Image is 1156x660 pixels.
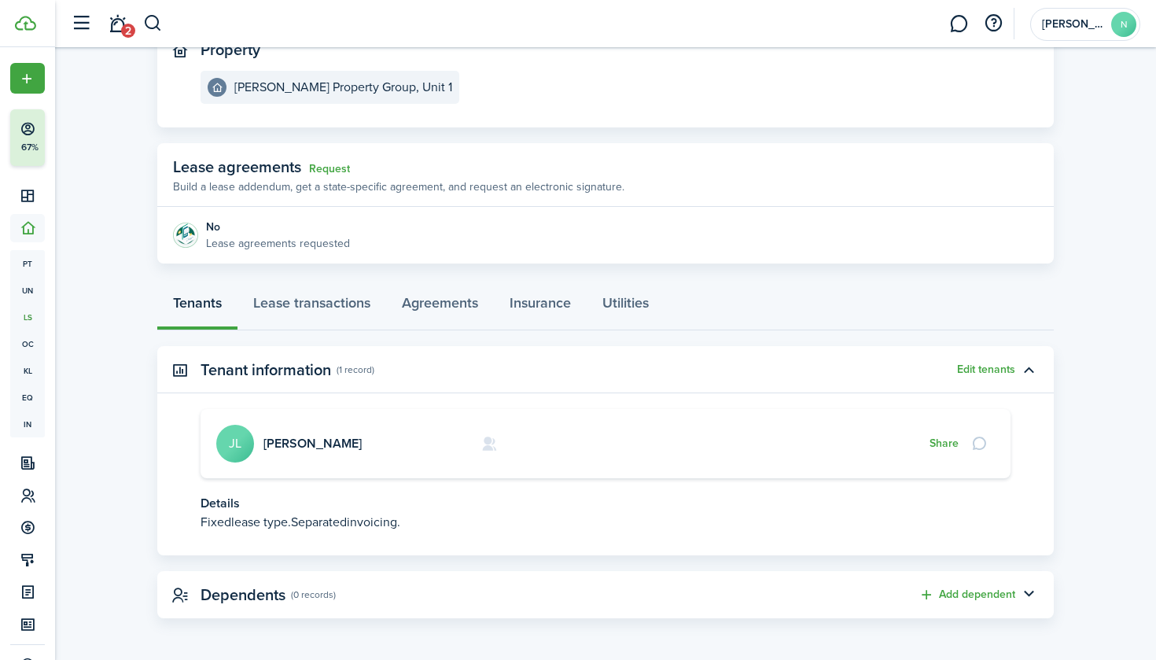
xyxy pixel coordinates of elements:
[201,513,1011,532] p: Fixed Separated
[10,304,45,330] a: ls
[157,409,1054,555] panel-main-body: Toggle accordion
[201,494,1011,513] p: Details
[201,586,285,604] panel-main-title: Dependents
[291,588,336,602] panel-main-subtitle: (0 records)
[386,283,494,330] a: Agreements
[347,513,400,531] span: invoicing.
[173,223,198,248] img: Agreement e-sign
[1015,581,1042,608] button: Toggle accordion
[143,10,163,37] button: Search
[944,4,974,44] a: Messaging
[309,163,350,175] a: Request
[10,63,45,94] button: Open menu
[121,24,135,38] span: 2
[102,4,132,44] a: Notifications
[10,357,45,384] a: kl
[10,330,45,357] a: oc
[1042,19,1105,30] span: Nadia
[216,425,254,463] avatar-text: JL
[10,384,45,411] a: eq
[1015,356,1042,383] button: Toggle accordion
[20,141,39,154] p: 67%
[237,283,386,330] a: Lease transactions
[263,434,362,452] a: [PERSON_NAME]
[10,277,45,304] a: un
[1111,12,1136,37] avatar-text: N
[201,41,260,59] panel-main-title: Property
[15,16,36,31] img: TenantCloud
[206,219,350,235] div: No
[957,363,1015,376] button: Edit tenants
[206,235,350,252] p: Lease agreements requested
[10,411,45,437] a: in
[980,10,1007,37] button: Open resource center
[201,361,331,379] panel-main-title: Tenant information
[231,513,291,531] span: lease type.
[494,283,587,330] a: Insurance
[919,586,1015,604] button: Add dependent
[930,437,959,450] button: Share
[10,250,45,277] a: pt
[66,9,96,39] button: Open sidebar
[10,109,141,166] button: 67%
[587,283,665,330] a: Utilities
[234,80,452,94] e-details-info-title: [PERSON_NAME] Property Group, Unit 1
[173,179,624,195] p: Build a lease addendum, get a state-specific agreement, and request an electronic signature.
[337,363,374,377] panel-main-subtitle: (1 record)
[173,155,301,179] span: Lease agreements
